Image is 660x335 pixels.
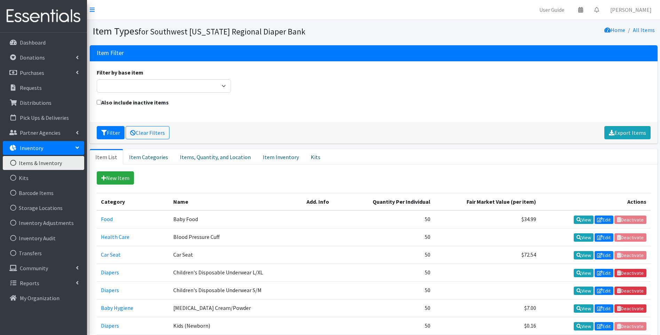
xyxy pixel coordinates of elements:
a: Home [604,26,625,33]
a: Food [101,216,113,223]
input: Also include inactive items [97,100,101,104]
a: Distributions [3,96,84,110]
p: My Organization [20,295,59,302]
label: Filter by base item [97,68,143,77]
a: Partner Agencies [3,126,84,140]
td: Kids (Newborn) [169,317,303,335]
a: Pick Ups & Deliveries [3,111,84,125]
a: Edit [595,322,613,330]
a: Reports [3,276,84,290]
a: View [574,304,594,313]
td: $72.54 [435,246,541,264]
img: HumanEssentials [3,5,84,28]
td: Car Seat [169,246,303,264]
a: New Item [97,171,134,185]
a: Clear Filters [126,126,169,139]
td: Blood Pressure Cuff [169,228,303,246]
a: Items, Quantity, and Location [174,149,257,164]
a: View [574,322,594,330]
a: Community [3,261,84,275]
td: 50 [344,246,434,264]
p: Distributions [20,99,51,106]
small: for Southwest [US_STATE] Regional Diaper Bank [138,26,305,37]
a: Deactivate [614,287,646,295]
th: Fair Market Value (per item) [435,193,541,210]
a: Item List [90,149,123,164]
p: Requests [20,84,42,91]
a: Health Care [101,233,129,240]
a: Kits [3,171,84,185]
td: $0.16 [435,317,541,335]
a: Kits [305,149,326,164]
a: All Items [633,26,655,33]
a: Deactivate [614,269,646,277]
td: 50 [344,282,434,299]
a: View [574,233,594,242]
td: 50 [344,317,434,335]
a: Inventory Adjustments [3,216,84,230]
a: My Organization [3,291,84,305]
td: 50 [344,264,434,281]
td: 50 [344,228,434,246]
p: Community [20,265,48,272]
th: Name [169,193,303,210]
td: Children's Disposable Underwear L/XL [169,264,303,281]
a: Items & Inventory [3,156,84,170]
p: Dashboard [20,39,46,46]
p: Pick Ups & Deliveries [20,114,69,121]
td: $34.99 [435,210,541,228]
a: Edit [595,251,613,259]
td: 50 [344,299,434,317]
p: Partner Agencies [20,129,61,136]
a: Inventory [3,141,84,155]
a: Donations [3,50,84,64]
a: Inventory Audit [3,231,84,245]
a: User Guide [534,3,570,17]
a: Transfers [3,246,84,260]
a: Edit [595,269,613,277]
a: Edit [595,287,613,295]
a: Barcode Items [3,186,84,200]
a: Diapers [101,322,119,329]
a: Edit [595,304,613,313]
td: [MEDICAL_DATA] Cream/Powder [169,299,303,317]
th: Add. Info [302,193,344,210]
td: Baby Food [169,210,303,228]
td: $7.00 [435,299,541,317]
th: Quantity Per Individual [344,193,434,210]
a: Item Inventory [257,149,305,164]
a: Edit [595,216,613,224]
a: Diapers [101,287,119,294]
h3: Item Filter [97,49,124,57]
th: Actions [540,193,650,210]
a: Deactivate [614,304,646,313]
a: Baby Hygiene [101,304,133,311]
a: View [574,269,594,277]
a: Requests [3,81,84,95]
label: Also include inactive items [97,98,169,107]
button: Filter [97,126,125,139]
a: Storage Locations [3,201,84,215]
td: 50 [344,210,434,228]
p: Purchases [20,69,44,76]
p: Reports [20,280,39,287]
h1: Item Types [93,25,371,37]
a: View [574,216,594,224]
a: Export Items [604,126,651,139]
a: View [574,287,594,295]
th: Category [97,193,169,210]
p: Donations [20,54,45,61]
a: Edit [595,233,613,242]
a: Purchases [3,66,84,80]
a: Car Seat [101,251,121,258]
a: [PERSON_NAME] [605,3,657,17]
p: Inventory [20,145,43,151]
a: Diapers [101,269,119,276]
a: View [574,251,594,259]
td: Children's Disposable Underwear S/M [169,282,303,299]
a: Dashboard [3,36,84,49]
a: Item Categories [123,149,174,164]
